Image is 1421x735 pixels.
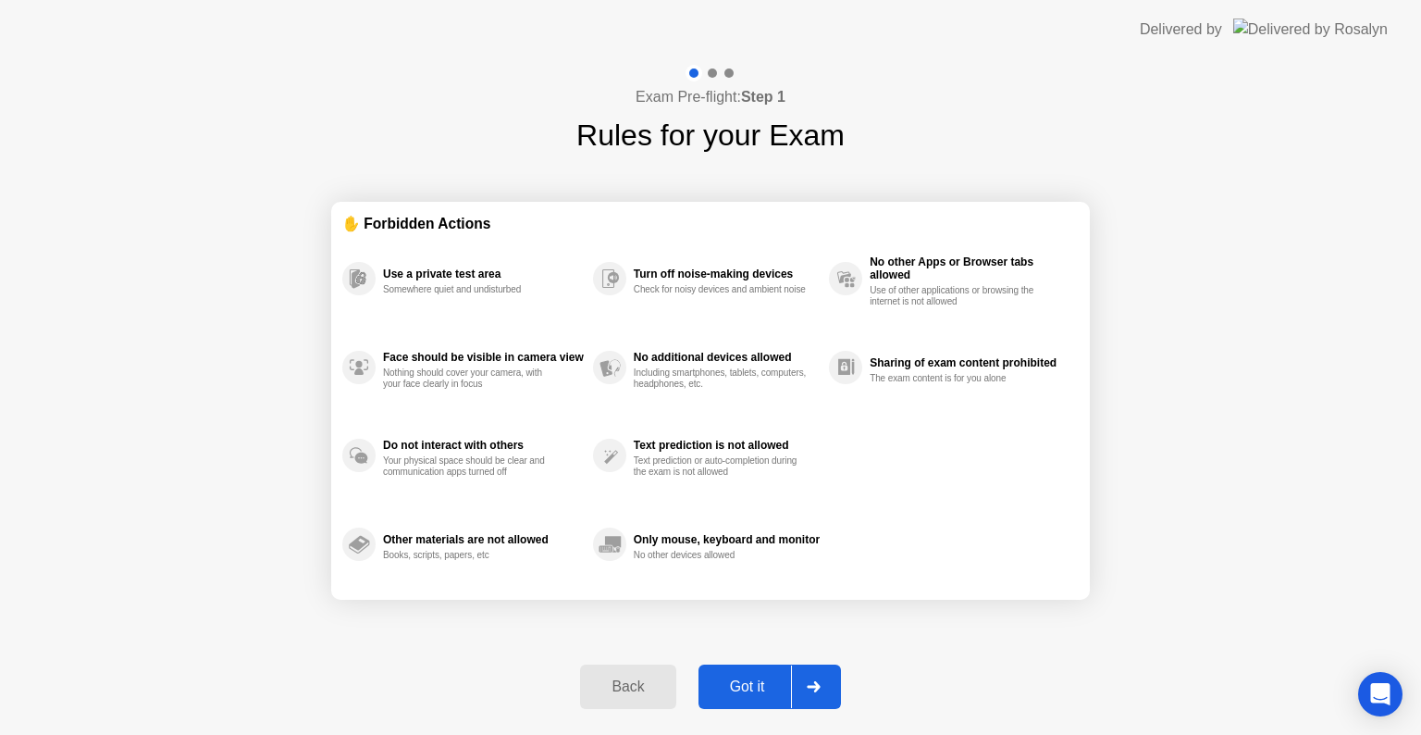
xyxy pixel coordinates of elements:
[383,533,584,546] div: Other materials are not allowed
[383,351,584,364] div: Face should be visible in camera view
[636,86,785,108] h4: Exam Pre-flight:
[634,367,809,390] div: Including smartphones, tablets, computers, headphones, etc.
[870,255,1069,281] div: No other Apps or Browser tabs allowed
[383,439,584,452] div: Do not interact with others
[634,284,809,295] div: Check for noisy devices and ambient noise
[383,367,558,390] div: Nothing should cover your camera, with your face clearly in focus
[634,351,820,364] div: No additional devices allowed
[580,665,675,709] button: Back
[634,268,820,280] div: Turn off noise-making devices
[741,89,785,105] b: Step 1
[576,113,845,157] h1: Rules for your Exam
[870,373,1044,384] div: The exam content is for you alone
[634,455,809,478] div: Text prediction or auto-completion during the exam is not allowed
[704,679,791,695] div: Got it
[383,455,558,478] div: Your physical space should be clear and communication apps turned off
[383,550,558,561] div: Books, scripts, papers, etc
[634,439,820,452] div: Text prediction is not allowed
[383,268,584,280] div: Use a private test area
[1140,19,1222,41] div: Delivered by
[586,679,670,695] div: Back
[634,550,809,561] div: No other devices allowed
[342,213,1079,234] div: ✋ Forbidden Actions
[870,356,1069,369] div: Sharing of exam content prohibited
[383,284,558,295] div: Somewhere quiet and undisturbed
[634,533,820,546] div: Only mouse, keyboard and monitor
[698,665,841,709] button: Got it
[1233,19,1388,40] img: Delivered by Rosalyn
[870,285,1044,307] div: Use of other applications or browsing the internet is not allowed
[1358,672,1402,716] div: Open Intercom Messenger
